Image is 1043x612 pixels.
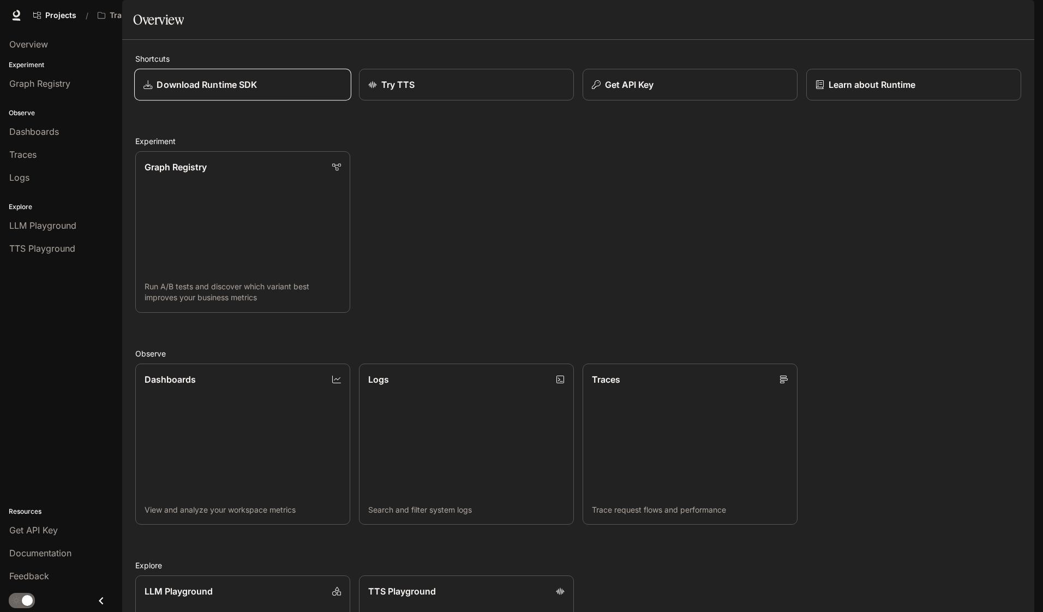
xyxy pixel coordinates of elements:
[145,161,207,174] p: Graph Registry
[145,281,341,303] p: Run A/B tests and discover which variant best improves your business metrics
[28,4,81,26] a: Go to projects
[135,53,1021,64] h2: Shortcuts
[135,135,1021,147] h2: Experiment
[157,78,257,91] p: Download Runtime SDK
[134,69,351,101] a: Download Runtime SDK
[605,78,654,91] p: Get API Key
[583,364,798,525] a: TracesTrace request flows and performance
[592,504,788,515] p: Trace request flows and performance
[381,78,415,91] p: Try TTS
[359,69,574,100] a: Try TTS
[135,151,350,313] a: Graph RegistryRun A/B tests and discover which variant best improves your business metrics
[45,11,76,20] span: Projects
[592,373,620,386] p: Traces
[145,373,196,386] p: Dashboards
[135,560,1021,571] h2: Explore
[93,4,165,26] button: Open workspace menu
[81,10,93,21] div: /
[368,585,436,598] p: TTS Playground
[806,69,1021,100] a: Learn about Runtime
[359,364,574,525] a: LogsSearch and filter system logs
[829,78,915,91] p: Learn about Runtime
[145,504,341,515] p: View and analyze your workspace metrics
[135,364,350,525] a: DashboardsView and analyze your workspace metrics
[110,11,148,20] p: Transmixr
[583,69,798,100] button: Get API Key
[133,9,184,31] h1: Overview
[368,373,389,386] p: Logs
[368,504,565,515] p: Search and filter system logs
[135,348,1021,359] h2: Observe
[145,585,213,598] p: LLM Playground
